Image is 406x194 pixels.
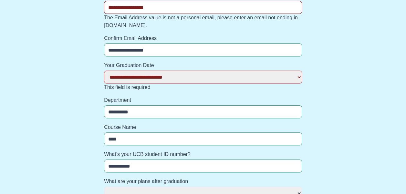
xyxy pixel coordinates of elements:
[104,15,297,28] span: The Email Address value is not a personal email, please enter an email not ending in [DOMAIN_NAME].
[104,178,302,185] label: What are your plans after graduation
[104,96,302,104] label: Department
[104,123,302,131] label: Course Name
[104,34,302,42] label: Confirm Email Address
[104,62,302,69] label: Your Graduation Date
[104,150,302,158] label: What’s your UCB student ID number?
[104,84,150,90] span: This field is required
